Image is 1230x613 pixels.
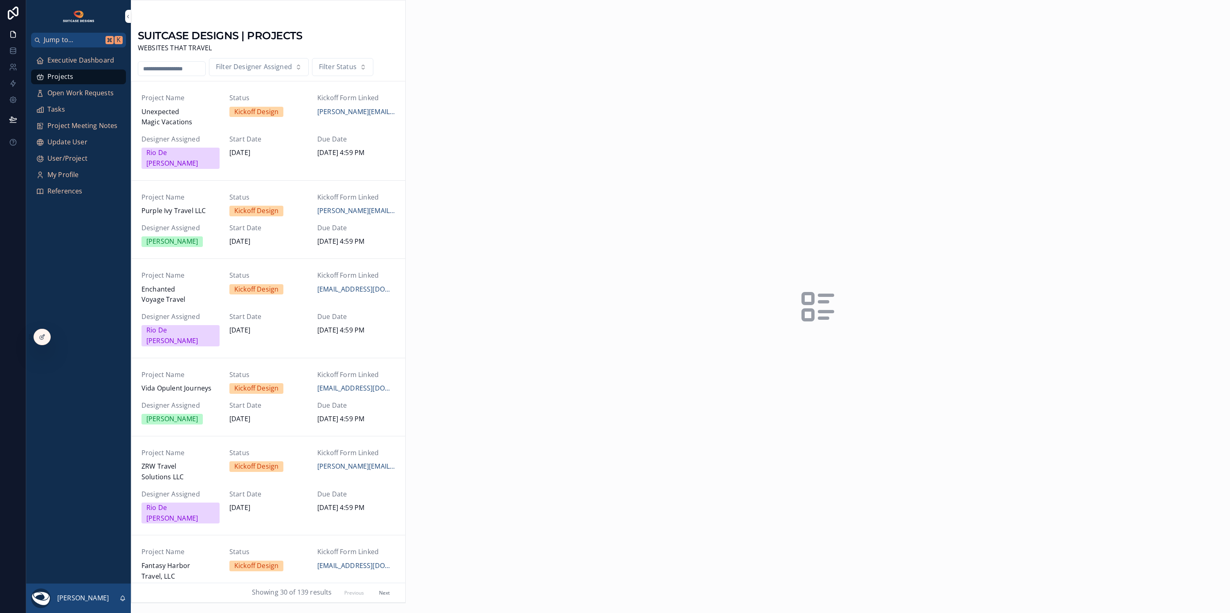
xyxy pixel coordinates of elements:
span: Projects [47,72,73,82]
span: Designer Assigned [141,223,220,234]
a: Update User [31,135,126,150]
span: Unexpected Magic Vacations [141,107,220,128]
span: Purple Ivy Travel LLC [141,206,220,216]
span: Filter Designer Assigned [216,62,292,72]
a: Project Meeting Notes [31,119,126,133]
span: Due Date [317,134,395,145]
span: [DATE] 4:59 PM [317,236,395,247]
a: [EMAIL_ADDRESS][DOMAIN_NAME] [317,284,395,295]
span: [DATE] 4:59 PM [317,148,395,158]
span: Designer Assigned [141,134,220,145]
div: Kickoff Design [234,284,278,295]
div: Rio De [PERSON_NAME] [146,503,215,523]
span: Status [229,93,307,103]
span: Project Meeting Notes [47,121,117,131]
span: [DATE] [229,148,307,158]
span: Start Date [229,134,307,145]
a: Tasks [31,102,126,117]
a: [PERSON_NAME][EMAIL_ADDRESS][DOMAIN_NAME] [317,107,395,117]
span: Start Date [229,489,307,500]
span: WEBSITES THAT TRAVEL [138,43,302,54]
a: User/Project [31,151,126,166]
span: Start Date [229,312,307,322]
button: Select Button [312,58,373,76]
span: [DATE] [229,236,307,247]
span: Project Name [141,192,220,203]
span: Status [229,547,307,557]
div: Kickoff Design [234,206,278,216]
span: Kickoff Form Linked [317,93,395,103]
a: [EMAIL_ADDRESS][DOMAIN_NAME] [317,383,395,394]
span: Due Date [317,312,395,322]
span: Project Name [141,93,220,103]
span: Kickoff Form Linked [317,448,395,458]
span: References [47,186,83,197]
span: [DATE] [229,503,307,513]
span: Kickoff Form Linked [317,192,395,203]
div: scrollable content [26,47,131,209]
span: Project Name [141,547,220,557]
span: Vida Opulent Journeys [141,383,220,394]
span: Kickoff Form Linked [317,370,395,380]
span: [DATE] [229,414,307,424]
div: Rio De [PERSON_NAME] [146,148,215,168]
a: [PERSON_NAME][EMAIL_ADDRESS][PERSON_NAME][DOMAIN_NAME] [317,206,395,216]
a: Project NamePurple Ivy Travel LLCStatusKickoff DesignKickoff Form Linked[PERSON_NAME][EMAIL_ADDRE... [132,181,405,259]
span: Due Date [317,400,395,411]
span: Enchanted Voyage Travel [141,284,220,305]
span: Designer Assigned [141,400,220,411]
button: Jump to...K [31,33,126,47]
a: Project NameEnchanted Voyage TravelStatusKickoff DesignKickoff Form Linked[EMAIL_ADDRESS][DOMAIN_... [132,259,405,358]
div: Kickoff Design [234,461,278,472]
a: My Profile [31,168,126,182]
span: Executive Dashboard [47,55,114,66]
span: Due Date [317,489,395,500]
span: Kickoff Form Linked [317,547,395,557]
span: Designer Assigned [141,312,220,322]
button: Select Button [209,58,309,76]
span: Start Date [229,223,307,234]
span: Due Date [317,223,395,234]
span: Open Work Requests [47,88,114,99]
a: Project NameVida Opulent JourneysStatusKickoff DesignKickoff Form Linked[EMAIL_ADDRESS][DOMAIN_NA... [132,358,405,436]
a: References [31,184,126,199]
span: Project Name [141,448,220,458]
span: Showing 30 of 139 results [252,588,332,598]
h1: SUITCASE DESIGNS | PROJECTS [138,28,302,43]
span: Status [229,192,307,203]
span: Status [229,448,307,458]
span: Start Date [229,400,307,411]
div: Kickoff Design [234,561,278,571]
div: Kickoff Design [234,383,278,394]
span: [DATE] 4:59 PM [317,414,395,424]
a: Project NameZRW Travel Solutions LLCStatusKickoff DesignKickoff Form Linked[PERSON_NAME][EMAIL_AD... [132,436,405,536]
span: Status [229,270,307,281]
div: Kickoff Design [234,107,278,117]
a: Project NameUnexpected Magic VacationsStatusKickoff DesignKickoff Form Linked[PERSON_NAME][EMAIL_... [132,81,405,181]
a: Executive Dashboard [31,53,126,68]
span: Jump to... [44,35,102,45]
span: Filter Status [319,62,357,72]
span: Kickoff Form Linked [317,270,395,281]
div: [PERSON_NAME] [146,236,198,247]
a: [PERSON_NAME][EMAIL_ADDRESS][DOMAIN_NAME] [317,461,395,472]
span: My Profile [47,170,79,180]
a: Open Work Requests [31,86,126,101]
span: Project Name [141,370,220,380]
span: K [115,37,122,43]
span: Update User [47,137,88,148]
p: [PERSON_NAME] [57,593,109,604]
span: Tasks [47,104,65,115]
button: Next [373,586,395,599]
span: [DATE] 4:59 PM [317,503,395,513]
span: [EMAIL_ADDRESS][DOMAIN_NAME] [317,561,395,571]
a: Projects [31,70,126,84]
span: Project Name [141,270,220,281]
div: Rio De [PERSON_NAME] [146,325,215,346]
span: Fantasy Harbor Travel, LLC [141,561,220,582]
